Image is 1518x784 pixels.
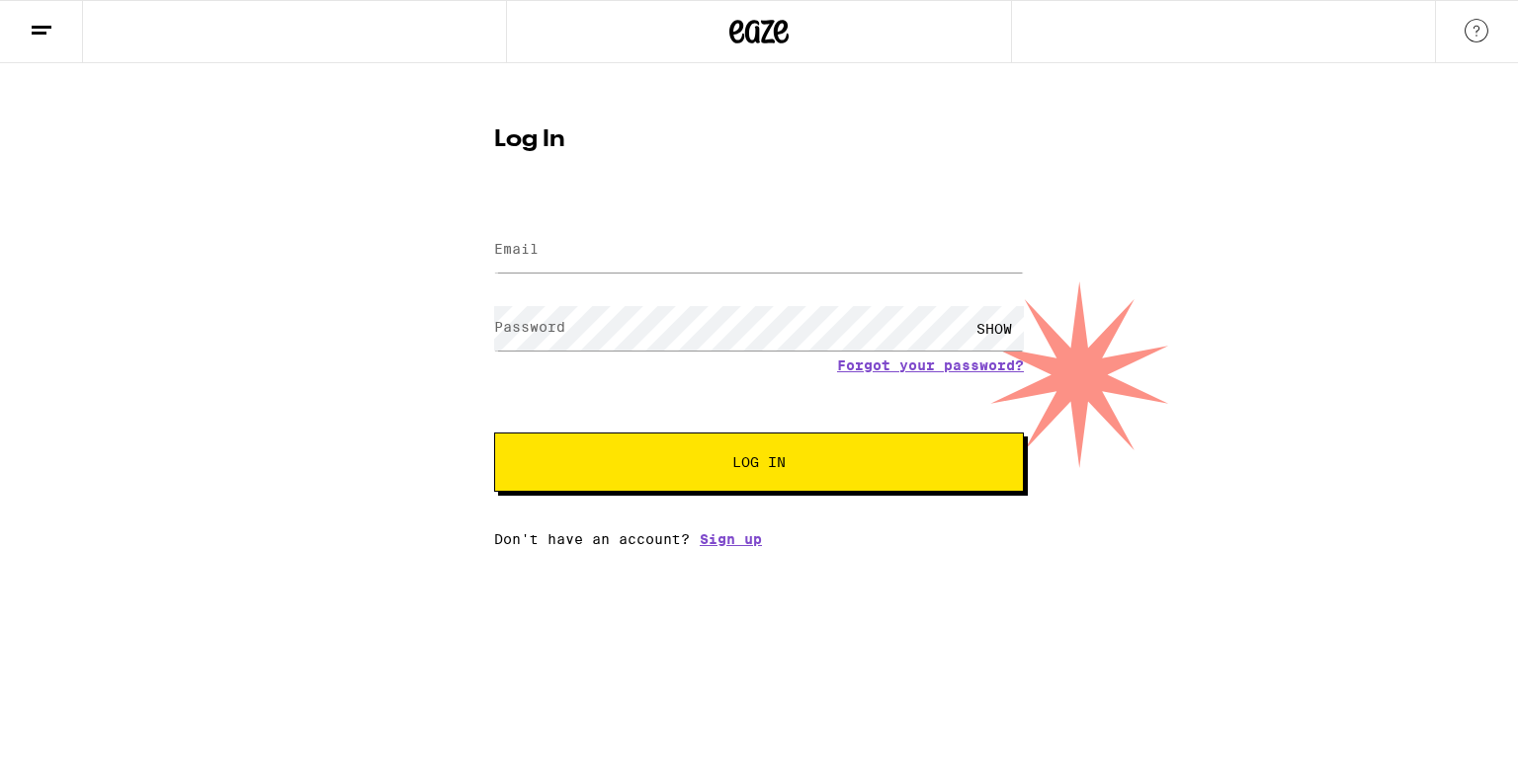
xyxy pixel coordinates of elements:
[494,432,1024,492] button: Log In
[837,357,1024,373] a: Forgot your password?
[494,128,1024,152] h1: Log In
[494,319,565,335] label: Password
[494,531,1024,547] div: Don't have an account?
[965,306,1024,351] div: SHOW
[494,228,1024,273] input: Email
[732,455,786,469] span: Log In
[494,241,539,257] label: Email
[700,531,762,547] a: Sign up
